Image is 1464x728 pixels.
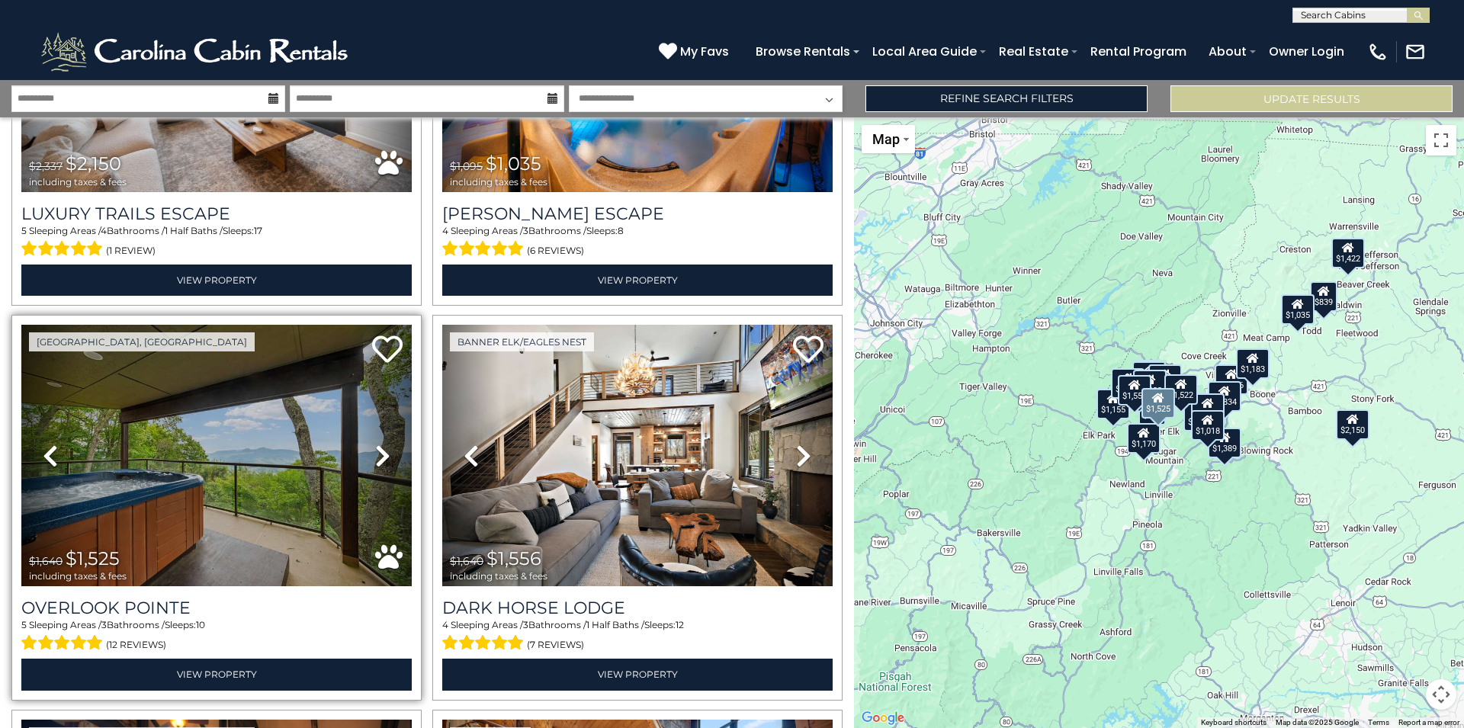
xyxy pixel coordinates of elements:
[618,225,624,236] span: 8
[21,224,412,261] div: Sleeping Areas / Bathrooms / Sleeps:
[442,325,833,586] img: thumbnail_164375639.jpeg
[450,332,594,351] a: Banner Elk/Eagles Nest
[486,152,541,175] span: $1,035
[748,38,858,65] a: Browse Rentals
[450,159,483,173] span: $1,095
[29,554,63,568] span: $1,640
[450,571,547,581] span: including taxes & fees
[865,38,984,65] a: Local Area Guide
[527,241,584,261] span: (6 reviews)
[38,29,355,75] img: White-1-2.png
[1208,428,1241,458] div: $1,389
[486,547,541,569] span: $1,556
[106,635,166,655] span: (12 reviews)
[442,619,448,630] span: 4
[66,547,120,569] span: $1,525
[586,619,644,630] span: 1 Half Baths /
[1134,359,1161,390] div: $617
[865,85,1148,112] a: Refine Search Filters
[1208,381,1241,412] div: $1,834
[1336,409,1369,439] div: $2,150
[1310,281,1337,312] div: $839
[527,635,584,655] span: (7 reviews)
[29,571,127,581] span: including taxes & fees
[29,332,255,351] a: [GEOGRAPHIC_DATA], [GEOGRAPHIC_DATA]
[858,708,908,728] a: Open this area in Google Maps (opens a new window)
[1096,389,1130,419] div: $1,155
[442,204,833,224] a: [PERSON_NAME] Escape
[1215,364,1248,395] div: $1,896
[1201,38,1254,65] a: About
[1133,370,1167,400] div: $1,333
[523,225,528,236] span: 3
[21,618,412,655] div: Sleeping Areas / Bathrooms / Sleeps:
[1127,422,1161,453] div: $1,170
[450,554,483,568] span: $1,640
[1331,237,1365,268] div: $1,422
[1118,375,1151,406] div: $1,556
[442,659,833,690] a: View Property
[1405,41,1426,63] img: mail-regular-white.png
[66,152,121,175] span: $2,150
[196,619,205,630] span: 10
[1183,400,1217,431] div: $1,589
[862,125,915,153] button: Change map style
[1148,364,1182,395] div: $1,557
[21,598,412,618] a: Overlook Pointe
[442,225,448,236] span: 4
[21,619,27,630] span: 5
[1170,85,1453,112] button: Update Results
[101,225,107,236] span: 4
[165,225,223,236] span: 1 Half Baths /
[991,38,1076,65] a: Real Estate
[29,159,63,173] span: $2,337
[523,619,528,630] span: 3
[1132,361,1166,392] div: $1,657
[442,204,833,224] h3: Todd Escape
[29,177,127,187] span: including taxes & fees
[1138,395,1166,425] div: $976
[793,334,823,367] a: Add to favorites
[1164,374,1198,404] div: $1,522
[1141,387,1175,418] div: $1,525
[442,598,833,618] a: Dark Horse Lodge
[1368,718,1389,726] a: Terms
[680,42,729,61] span: My Favs
[1398,718,1459,726] a: Report a map error
[254,225,262,236] span: 17
[1276,718,1359,726] span: Map data ©2025 Google
[1281,294,1315,325] div: $1,035
[659,42,733,62] a: My Favs
[442,618,833,655] div: Sleeping Areas / Bathrooms / Sleeps:
[1426,125,1456,156] button: Toggle fullscreen view
[872,131,900,147] span: Map
[372,334,403,367] a: Add to favorites
[21,659,412,690] a: View Property
[1111,367,1145,398] div: $1,620
[442,265,833,296] a: View Property
[21,225,27,236] span: 5
[21,325,412,586] img: thumbnail_169113765.jpeg
[676,619,684,630] span: 12
[1191,393,1225,424] div: $1,643
[1426,679,1456,710] button: Map camera controls
[106,241,156,261] span: (1 review)
[450,177,547,187] span: including taxes & fees
[1201,717,1267,728] button: Keyboard shortcuts
[101,619,107,630] span: 3
[1236,348,1270,378] div: $1,183
[1367,41,1389,63] img: phone-regular-white.png
[1083,38,1194,65] a: Rental Program
[442,224,833,261] div: Sleeping Areas / Bathrooms / Sleeps:
[1191,409,1225,440] div: $1,018
[21,204,412,224] a: Luxury Trails Escape
[858,708,908,728] img: Google
[1261,38,1352,65] a: Owner Login
[21,265,412,296] a: View Property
